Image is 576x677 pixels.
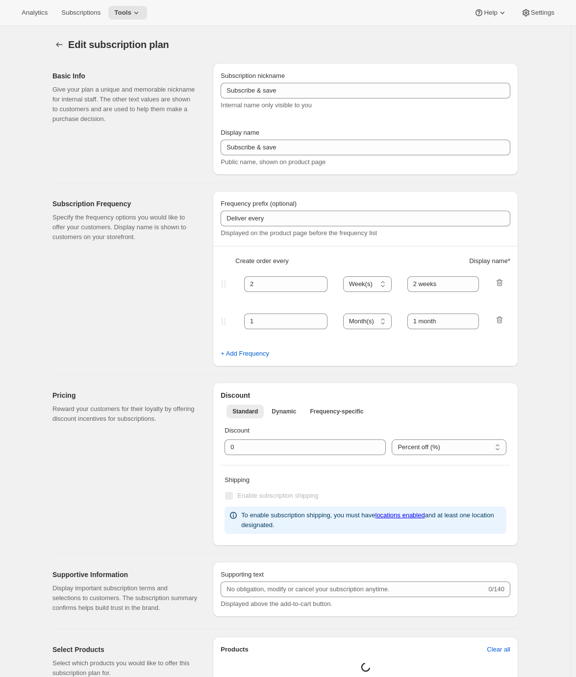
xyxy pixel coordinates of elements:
span: Internal name only visible to you [221,101,312,109]
h2: Supportive Information [52,570,197,580]
span: Frequency prefix (optional) [221,200,297,207]
p: To enable subscription shipping, you must have and at least one location designated. [241,510,502,530]
input: 1 month [407,314,479,329]
input: Deliver every [221,211,510,226]
a: locations enabled [376,511,425,519]
span: Help [484,9,497,17]
input: Subscribe & Save [221,140,510,155]
span: Settings [531,9,554,17]
span: Enable subscription shipping [237,492,319,499]
h2: Subscription Frequency [52,199,197,209]
p: Reward your customers for their loyalty by offering discount incentives for subscriptions. [52,404,197,424]
h2: Pricing [52,390,197,400]
p: Display important subscription terms and selections to customers. The subscription summary confir... [52,583,197,613]
input: 1 month [407,276,479,292]
span: Displayed above the add-to-cart button. [221,600,332,607]
span: Displayed on the product page before the frequency list [221,229,377,237]
h2: Basic Info [52,71,197,81]
button: Settings [515,6,560,20]
button: Subscription plans [52,38,66,51]
input: Subscribe & Save [221,83,510,98]
span: Tools [114,9,131,17]
button: Subscriptions [55,6,106,20]
span: Subscriptions [61,9,100,17]
button: Help [468,6,513,20]
button: Clear all [481,642,516,657]
h2: Discount [221,390,510,400]
span: + Add Frequency [221,349,269,359]
span: Create order every [235,256,288,266]
p: Give your plan a unique and memorable nickname for internal staff. The other text values are show... [52,85,197,124]
span: Supporting text [221,571,263,578]
span: Standard [232,408,258,415]
span: Public name, shown on product page [221,158,326,166]
input: 10 [225,439,371,455]
p: Products [221,645,248,654]
span: Frequency-specific [310,408,363,415]
span: Clear all [487,645,510,654]
input: No obligation, modify or cancel your subscription anytime. [221,581,486,597]
span: Display name * [469,256,510,266]
span: Display name [221,129,259,136]
span: Dynamic [272,408,296,415]
span: Analytics [22,9,48,17]
button: Analytics [16,6,53,20]
p: Specify the frequency options you would like to offer your customers. Display name is shown to cu... [52,213,197,242]
span: Edit subscription plan [68,39,169,50]
button: Tools [108,6,147,20]
button: + Add Frequency [215,346,275,362]
p: Discount [225,426,506,435]
span: Subscription nickname [221,72,285,79]
p: Shipping [225,475,506,485]
h2: Select Products [52,645,197,654]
